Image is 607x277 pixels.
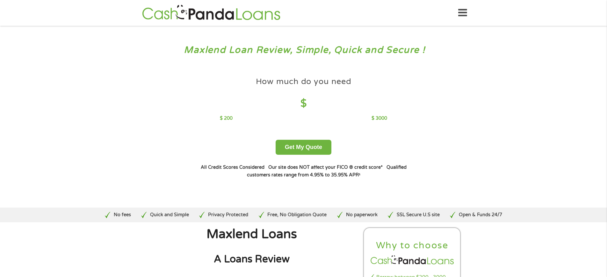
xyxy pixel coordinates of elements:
[220,97,387,110] h4: $
[208,211,248,218] p: Privacy Protected
[140,4,282,22] img: GetLoanNow Logo
[346,211,378,218] p: No paperwork
[267,211,327,218] p: Free, No Obligation Quote
[201,165,264,170] strong: All Credit Scores Considered
[220,115,233,122] p: $ 200
[256,76,351,87] h4: How much do you need
[18,44,589,56] h3: Maxlend Loan Review, Simple, Quick and Secure !
[372,115,387,122] p: $ 3000
[459,211,502,218] p: Open & Funds 24/7
[114,211,131,218] p: No fees
[150,211,189,218] p: Quick and Simple
[146,253,358,266] h2: A Loans Review
[206,227,297,242] span: Maxlend Loans
[369,240,455,252] h2: Why to choose
[268,165,383,170] strong: Our site does NOT affect your FICO ® credit score*
[397,211,440,218] p: SSL Secure U.S site
[276,140,331,155] button: Get My Quote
